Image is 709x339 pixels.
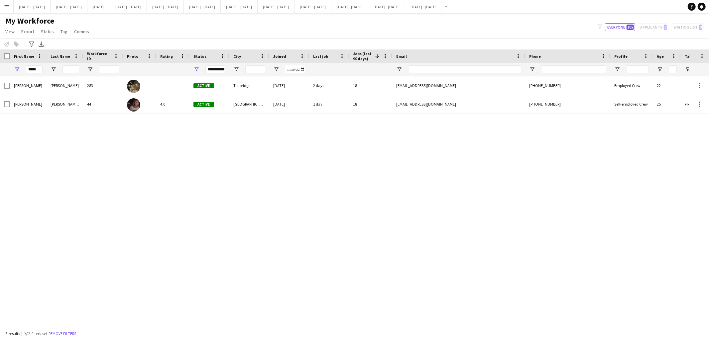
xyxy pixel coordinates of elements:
button: Open Filter Menu [396,66,402,72]
div: 4.0 [156,95,189,113]
input: First Name Filter Input [26,65,43,73]
span: Comms [74,29,89,35]
a: Status [38,27,57,36]
input: Email Filter Input [408,65,521,73]
button: Everyone105 [605,23,635,31]
img: Emily Rowe Smythe [127,98,140,112]
div: [PERSON_NAME] [47,76,83,95]
button: [DATE] - [DATE] [51,0,87,13]
div: 25 [653,95,681,113]
span: Tag [60,29,67,35]
button: [DATE] - [DATE] [368,0,405,13]
button: Open Filter Menu [14,66,20,72]
div: 22 [653,76,681,95]
input: Joined Filter Input [285,65,305,73]
span: Export [21,29,34,35]
button: [DATE] - [DATE] [405,0,442,13]
span: Joined [273,54,286,59]
div: [PERSON_NAME] [PERSON_NAME] [47,95,83,113]
app-action-btn: Advanced filters [28,40,36,48]
div: 18 [349,95,392,113]
a: Export [19,27,37,36]
div: [DATE] [269,95,309,113]
button: [DATE] - [DATE] [14,0,51,13]
span: Last job [313,54,328,59]
button: Open Filter Menu [51,66,57,72]
div: [PHONE_NUMBER] [525,76,610,95]
div: 1 day [309,95,349,113]
button: Remove filters [47,330,77,337]
button: Open Filter Menu [529,66,535,72]
input: Last Name Filter Input [62,65,79,73]
span: 2 filters set [28,331,47,336]
span: First Name [14,54,34,59]
span: Active [193,83,214,88]
span: Phone [529,54,541,59]
button: Open Filter Menu [233,66,239,72]
img: Emily Pratt [127,80,140,93]
input: Profile Filter Input [626,65,649,73]
span: Active [193,102,214,107]
span: Photo [127,54,138,59]
button: [DATE] [87,0,110,13]
a: View [3,27,17,36]
span: Status [41,29,54,35]
div: 283 [83,76,123,95]
span: Email [396,54,407,59]
button: Open Filter Menu [273,66,279,72]
div: [GEOGRAPHIC_DATA] [229,95,269,113]
div: [EMAIL_ADDRESS][DOMAIN_NAME] [392,76,525,95]
span: My Workforce [5,16,54,26]
button: Open Filter Menu [614,66,620,72]
a: Tag [58,27,70,36]
div: Tonbridge [229,76,269,95]
button: [DATE] - [DATE] [184,0,221,13]
input: City Filter Input [245,65,265,73]
span: Tags [685,54,694,59]
span: View [5,29,15,35]
input: Workforce ID Filter Input [99,65,119,73]
div: [DATE] [269,76,309,95]
span: Age [657,54,664,59]
button: [DATE] - [DATE] [221,0,258,13]
button: Open Filter Menu [685,66,691,72]
div: [PERSON_NAME] [10,95,47,113]
button: [DATE] - [DATE] [331,0,368,13]
span: Jobs (last 90 days) [353,51,372,61]
span: Last Name [51,54,70,59]
button: Open Filter Menu [193,66,199,72]
span: Workforce ID [87,51,111,61]
button: Open Filter Menu [87,66,93,72]
span: City [233,54,241,59]
button: [DATE] - [DATE] [295,0,331,13]
input: Phone Filter Input [541,65,606,73]
button: [DATE] - [DATE] [110,0,147,13]
div: 18 [349,76,392,95]
span: Status [193,54,206,59]
div: Self-employed Crew [610,95,653,113]
button: [DATE] - [DATE] [258,0,295,13]
span: Profile [614,54,628,59]
div: 2 days [309,76,349,95]
app-action-btn: Export XLSX [37,40,45,48]
div: [EMAIL_ADDRESS][DOMAIN_NAME] [392,95,525,113]
a: Comms [71,27,92,36]
div: [PERSON_NAME] [10,76,47,95]
div: [PHONE_NUMBER] [525,95,610,113]
button: [DATE] - [DATE] [147,0,184,13]
input: Age Filter Input [669,65,677,73]
div: 44 [83,95,123,113]
button: Open Filter Menu [657,66,663,72]
span: Rating [160,54,173,59]
div: Employed Crew [610,76,653,95]
span: 105 [627,25,634,30]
